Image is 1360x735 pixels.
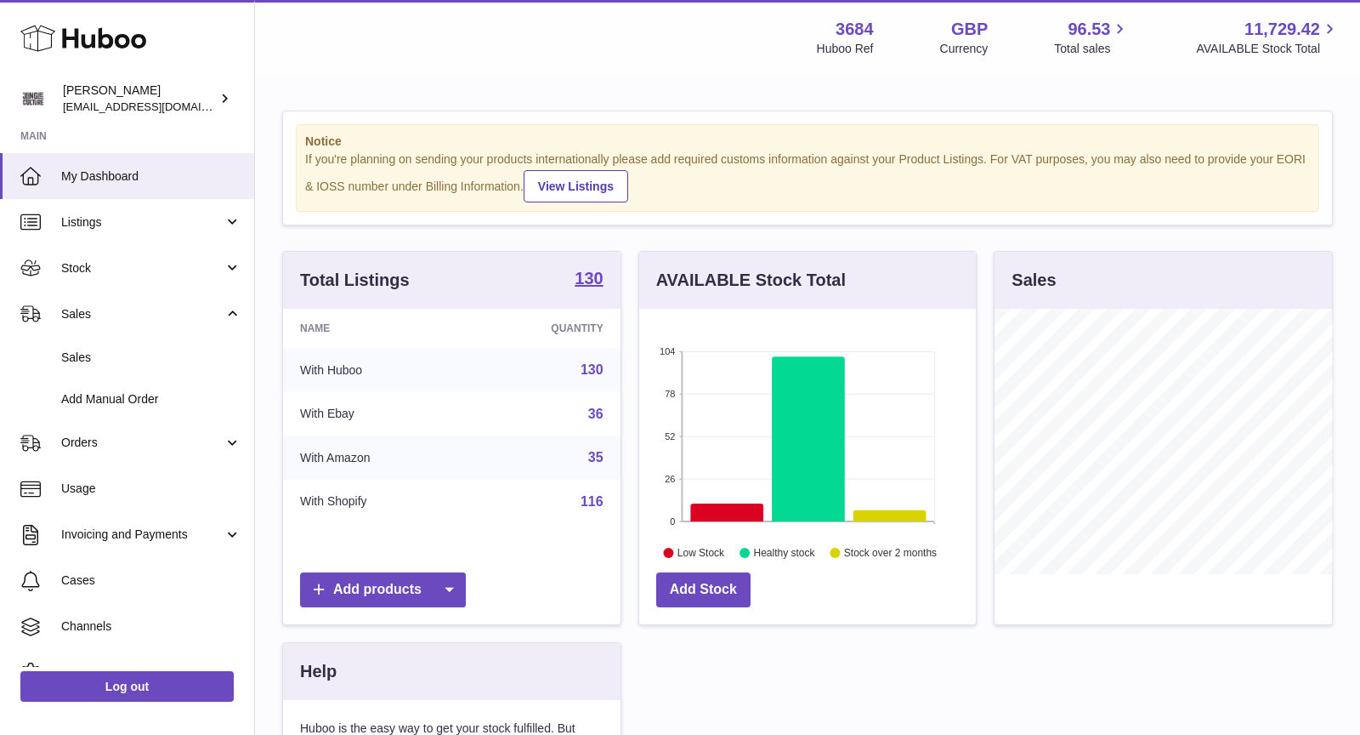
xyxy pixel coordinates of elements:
[665,389,675,399] text: 78
[1054,18,1130,57] a: 96.53 Total sales
[665,474,675,484] text: 26
[63,100,250,113] span: [EMAIL_ADDRESS][DOMAIN_NAME]
[300,573,466,607] a: Add products
[665,431,675,442] text: 52
[61,435,224,451] span: Orders
[581,494,603,509] a: 116
[61,168,241,185] span: My Dashboard
[656,573,751,607] a: Add Stock
[61,391,241,407] span: Add Manual Order
[300,660,337,683] h3: Help
[283,309,467,348] th: Name
[575,270,603,287] strong: 130
[20,671,234,702] a: Log out
[61,306,224,322] span: Sales
[581,362,603,377] a: 130
[940,41,989,57] div: Currency
[61,664,241,681] span: Settings
[283,436,467,480] td: With Amazon
[63,83,216,115] div: [PERSON_NAME]
[951,18,988,41] strong: GBP
[283,348,467,392] td: With Huboo
[575,270,603,290] a: 130
[524,170,628,202] a: View Listings
[1244,18,1320,41] span: 11,729.42
[1011,269,1056,292] h3: Sales
[61,573,241,589] span: Cases
[61,481,241,497] span: Usage
[677,547,725,559] text: Low Stock
[660,346,675,356] text: 104
[20,86,46,111] img: theinternationalventure@gmail.com
[656,269,846,292] h3: AVAILABLE Stock Total
[300,269,410,292] h3: Total Listings
[1054,41,1130,57] span: Total sales
[817,41,874,57] div: Huboo Ref
[588,450,603,464] a: 35
[61,260,224,276] span: Stock
[305,151,1310,202] div: If you're planning on sending your products internationally please add required customs informati...
[61,618,241,635] span: Channels
[467,309,620,348] th: Quantity
[670,516,675,527] text: 0
[61,350,241,366] span: Sales
[305,134,1310,150] strong: Notice
[1068,18,1110,41] span: 96.53
[1196,41,1340,57] span: AVAILABLE Stock Total
[844,547,937,559] text: Stock over 2 months
[836,18,874,41] strong: 3684
[283,392,467,436] td: With Ebay
[588,407,603,421] a: 36
[753,547,815,559] text: Healthy stock
[1196,18,1340,57] a: 11,729.42 AVAILABLE Stock Total
[61,214,224,231] span: Listings
[283,480,467,524] td: With Shopify
[61,527,224,543] span: Invoicing and Payments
